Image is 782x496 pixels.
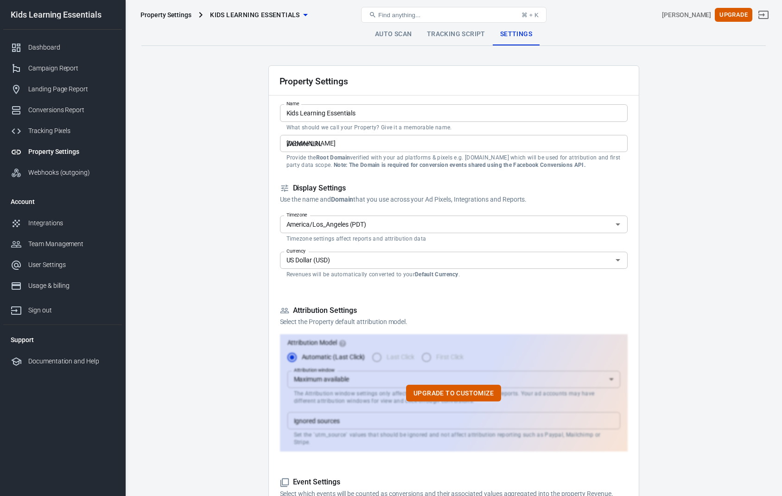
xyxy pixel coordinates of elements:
[28,218,114,228] div: Integrations
[286,211,307,218] label: Timezone
[715,8,752,22] button: Upgrade
[3,191,122,213] li: Account
[3,11,122,19] div: Kids Learning Essentials
[286,124,621,131] p: What should we call your Property? Give it a memorable name.
[280,104,628,121] input: Your Website Name
[280,477,628,487] h5: Event Settings
[286,100,299,107] label: Name
[280,184,628,193] h5: Display Settings
[28,105,114,115] div: Conversions Report
[493,23,540,45] a: Settings
[280,306,628,316] h5: Attribution Settings
[3,234,122,254] a: Team Management
[210,9,300,21] span: Kids Learning Essentials
[286,248,306,254] label: Currency
[521,12,539,19] div: ⌘ + K
[3,162,122,183] a: Webhooks (outgoing)
[28,281,114,291] div: Usage & billing
[3,37,122,58] a: Dashboard
[28,260,114,270] div: User Settings
[280,76,348,86] h2: Property Settings
[280,135,628,152] input: example.com
[28,43,114,52] div: Dashboard
[334,162,585,168] strong: Note: The Domain is required for conversion events shared using the Facebook Conversions API.
[286,154,621,169] p: Provide the verified with your ad platforms & pixels e.g. [DOMAIN_NAME] which will be used for at...
[3,329,122,351] li: Support
[3,58,122,79] a: Campaign Report
[361,7,547,23] button: Find anything...⌘ + K
[3,141,122,162] a: Property Settings
[378,12,420,19] span: Find anything...
[3,296,122,321] a: Sign out
[283,218,610,230] input: UTC
[3,213,122,234] a: Integrations
[611,218,624,231] button: Open
[283,254,610,266] input: USD
[3,254,122,275] a: User Settings
[286,235,621,242] p: Timezone settings affect reports and attribution data
[206,6,311,24] button: Kids Learning Essentials
[286,271,621,278] p: Revenues will be automatically converted to your .
[28,126,114,136] div: Tracking Pixels
[316,154,350,161] strong: Root Domain
[28,168,114,178] div: Webhooks (outgoing)
[611,254,624,267] button: Open
[294,367,335,374] label: Attribution window
[752,4,775,26] a: Sign out
[28,84,114,94] div: Landing Page Report
[3,121,122,141] a: Tracking Pixels
[420,23,493,45] a: Tracking Script
[3,100,122,121] a: Conversions Report
[662,10,711,20] div: Account id: NtgCPd8J
[28,239,114,249] div: Team Management
[331,196,354,203] strong: Domain
[140,10,191,19] div: Property Settings
[415,271,458,278] strong: Default Currency
[3,275,122,296] a: Usage & billing
[28,356,114,366] div: Documentation and Help
[406,385,501,402] button: Upgrade to customize
[3,79,122,100] a: Landing Page Report
[28,147,114,157] div: Property Settings
[368,23,420,45] a: Auto Scan
[280,317,628,327] p: Select the Property default attribution model.
[280,195,628,204] p: Use the name and that you use across your Ad Pixels, Integrations and Reports.
[28,64,114,73] div: Campaign Report
[28,305,114,315] div: Sign out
